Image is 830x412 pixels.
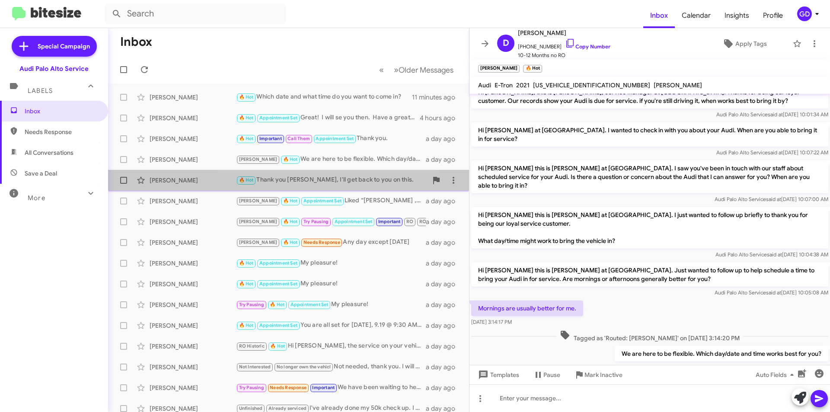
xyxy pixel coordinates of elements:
div: [PERSON_NAME] [150,155,236,164]
div: a day ago [426,238,462,247]
span: [PERSON_NAME] [239,219,278,224]
span: Try Pausing [239,385,264,390]
span: [PERSON_NAME] [239,156,278,162]
span: Try Pausing [239,302,264,307]
p: Hi [PERSON_NAME] this is [PERSON_NAME] at [GEOGRAPHIC_DATA]. I just wanted to follow up briefly t... [471,207,828,249]
span: [PHONE_NUMBER] [518,38,610,51]
div: Any day except [DATE] [236,237,426,247]
div: [PERSON_NAME] [150,342,236,351]
span: said at [772,364,787,370]
div: [PERSON_NAME] [150,321,236,330]
button: Previous [374,61,389,79]
div: Audi Palo Alto Service [19,64,89,73]
span: said at [767,251,782,258]
span: [PERSON_NAME] [239,240,278,245]
span: Already serviced [268,406,306,411]
div: My pleasure! [236,300,426,310]
small: [PERSON_NAME] [478,65,520,73]
div: a day ago [426,363,462,371]
div: [PERSON_NAME] [150,259,236,268]
span: Labels [28,87,53,95]
span: 🔥 Hot [239,260,254,266]
span: Call Them [287,136,310,141]
nav: Page navigation example [374,61,459,79]
span: Audi Palo Alto Service [DATE] 10:05:08 AM [715,289,828,296]
span: RO [406,219,413,224]
div: We are here to be flexible. Which day/date and time works best for you? [236,154,426,164]
span: 🔥 Hot [239,177,254,183]
div: Be there in a few minutes [236,217,426,227]
div: Liked “[PERSON_NAME] , you are all set for [DATE] 9:30 AM. We will see you then and hope you have... [236,196,426,206]
span: Save a Deal [25,169,57,178]
div: Thank you [PERSON_NAME], I'll get back to you on this. [236,175,428,185]
div: a day ago [426,300,462,309]
span: Important [378,219,401,224]
span: Appointment Set [316,136,354,141]
span: More [28,194,45,202]
span: Audi Palo Alto Service [DATE] 10:01:34 AM [716,111,828,118]
span: said at [766,196,781,202]
span: Appointment Set [259,323,297,328]
span: Needs Response [25,128,98,136]
span: [PERSON_NAME] [518,28,610,38]
div: You are all set for [DATE], 9.19 @ 9:30 AM. We will see you then and hope you have a wonderful day! [236,320,426,330]
span: Pause [543,367,560,383]
div: [PERSON_NAME] [150,363,236,371]
div: a day ago [426,259,462,268]
span: Appointment Set [259,260,297,266]
div: [PERSON_NAME] [150,134,236,143]
div: a day ago [426,217,462,226]
small: 🔥 Hot [523,65,542,73]
span: Not Interested [239,364,271,370]
div: We have been waiting to hear from you about the part. We keep being told it isn't in to do the se... [236,383,426,393]
button: GD [790,6,820,21]
span: [PERSON_NAME] [239,198,278,204]
div: Which date and what time do you want to come in? [236,92,412,102]
a: Calendar [675,3,718,28]
span: 🔥 Hot [283,198,298,204]
span: Templates [476,367,519,383]
a: Insights [718,3,756,28]
span: [US_VEHICLE_IDENTIFICATION_NUMBER] [533,81,650,89]
span: No longer own the vehicl [277,364,331,370]
div: [PERSON_NAME] [150,93,236,102]
a: Profile [756,3,790,28]
span: 🔥 Hot [283,240,298,245]
button: Apply Tags [700,36,788,51]
span: 🔥 Hot [239,115,254,121]
span: 🔥 Hot [283,156,298,162]
div: My pleasure! [236,258,426,268]
a: Inbox [643,3,675,28]
div: 11 minutes ago [412,93,462,102]
div: a day ago [426,134,462,143]
span: Appointment Set [290,302,329,307]
span: Audi Palo Alto Service [DATE] 10:07:22 AM [716,149,828,156]
button: Templates [469,367,526,383]
div: Great! I will se you then. Have a great day! [236,113,420,123]
span: [PERSON_NAME] [654,81,702,89]
div: [PERSON_NAME] [150,238,236,247]
span: Audi [478,81,491,89]
p: Hi [PERSON_NAME] this is [PERSON_NAME] at [GEOGRAPHIC_DATA]. Just wanted to follow up to help sch... [471,262,828,287]
input: Search [105,3,286,24]
button: Auto Fields [749,367,804,383]
span: Tagged as 'Routed: [PERSON_NAME]' on [DATE] 3:14:20 PM [556,330,743,342]
span: [DATE] 3:14:17 PM [471,319,512,325]
span: « [379,64,384,75]
div: [PERSON_NAME] [150,197,236,205]
span: RO Historic [239,343,265,349]
span: Special Campaign [38,42,90,51]
span: [PERSON_NAME] [DATE] 3:19:47 PM [731,364,828,370]
span: Needs Response [270,385,306,390]
div: a day ago [426,155,462,164]
div: [PERSON_NAME] [150,280,236,288]
span: 🔥 Hot [239,323,254,328]
span: 🔥 Hot [239,94,254,100]
p: We are here to be flexible. Which day/date and time works best for you? [615,346,828,361]
span: 🔥 Hot [283,219,298,224]
button: Mark Inactive [567,367,629,383]
div: a day ago [426,383,462,392]
div: a day ago [426,342,462,351]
